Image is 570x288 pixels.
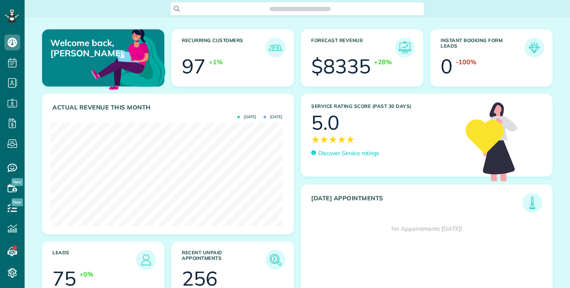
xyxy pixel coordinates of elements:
img: icon_recurring_customers-cf858462ba22bcd05b5a5880d41d6543d210077de5bb9ebc9590e49fd87d84ed.png [268,40,283,56]
h3: Instant Booking Form Leads [441,38,524,58]
a: Discover Service ratings [311,149,379,157]
div: 0 [441,56,453,76]
p: Welcome back, [PERSON_NAME]! [50,38,124,59]
img: icon_leads-1bed01f49abd5b7fead27621c3d59655bb73ed531f8eeb49469d10e621d6b896.png [138,252,154,268]
div: +1% [209,58,223,67]
img: icon_form_leads-04211a6a04a5b2264e4ee56bc0799ec3eb69b7e499cbb523a139df1d13a81ae0.png [526,40,542,56]
div: $8335 [311,56,371,76]
span: ★ [329,132,337,146]
div: 97 [182,56,206,76]
p: Discover Service ratings [318,149,379,157]
h3: Leads [52,250,136,270]
h3: Actual Revenue this month [52,104,285,111]
span: ★ [337,132,346,146]
span: New [12,198,23,206]
img: icon_todays_appointments-901f7ab196bb0bea1936b74009e4eb5ffbc2d2711fa7634e0d609ed5ef32b18b.png [524,195,540,211]
span: ★ [346,132,355,146]
h3: Recurring Customers [182,38,266,58]
div: +0% [79,270,93,279]
h3: Service Rating score (past 30 days) [311,104,458,109]
img: icon_forecast_revenue-8c13a41c7ed35a8dcfafea3cbb826a0462acb37728057bba2d056411b612bbbe.png [397,40,413,56]
span: New [12,178,23,186]
span: [DATE] [237,115,256,119]
img: dashboard_welcome-42a62b7d889689a78055ac9021e634bf52bae3f8056760290aed330b23ab8690.png [90,20,167,97]
span: ★ [320,132,329,146]
div: +28% [374,58,392,67]
h3: [DATE] Appointments [311,195,522,213]
span: Search ZenMaid… [277,5,322,13]
span: ★ [311,132,320,146]
span: [DATE] [264,115,282,119]
div: -100% [456,58,476,67]
h3: Forecast Revenue [311,38,395,58]
h3: Recent unpaid appointments [182,250,266,270]
div: No Appointments [DATE]! [301,213,552,245]
div: 5.0 [311,113,339,132]
img: icon_unpaid_appointments-47b8ce3997adf2238b356f14209ab4cced10bd1f174958f3ca8f1d0dd7fffeee.png [268,252,283,268]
